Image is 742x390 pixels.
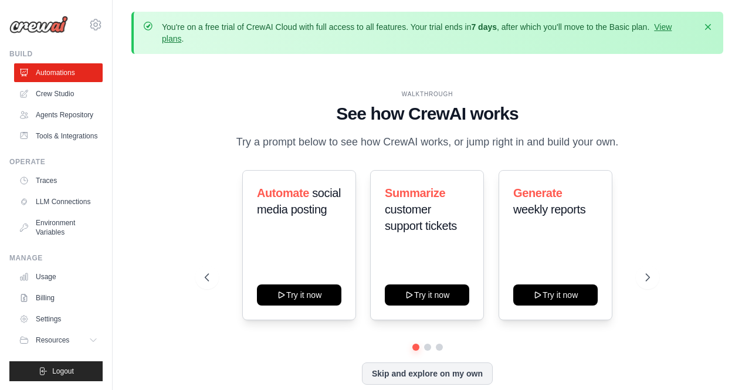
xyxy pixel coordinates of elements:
button: Skip and explore on my own [362,362,493,385]
a: Billing [14,289,103,307]
div: Build [9,49,103,59]
a: Tools & Integrations [14,127,103,145]
div: Manage [9,253,103,263]
div: WALKTHROUGH [205,90,650,99]
a: Traces [14,171,103,190]
button: Try it now [513,284,598,306]
span: social media posting [257,186,341,216]
p: You're on a free trial of CrewAI Cloud with full access to all features. Your trial ends in , aft... [162,21,695,45]
a: Agents Repository [14,106,103,124]
button: Try it now [385,284,469,306]
span: Automate [257,186,309,199]
a: Environment Variables [14,213,103,242]
button: Resources [14,331,103,350]
span: Summarize [385,186,445,199]
a: Automations [14,63,103,82]
span: Generate [513,186,563,199]
button: Try it now [257,284,341,306]
p: Try a prompt below to see how CrewAI works, or jump right in and build your own. [231,134,625,151]
span: weekly reports [513,203,585,216]
a: Settings [14,310,103,328]
a: Usage [14,267,103,286]
span: Logout [52,367,74,376]
img: Logo [9,16,68,33]
strong: 7 days [471,22,497,32]
iframe: Chat Widget [683,334,742,390]
span: Resources [36,335,69,345]
a: LLM Connections [14,192,103,211]
div: Operate [9,157,103,167]
span: customer support tickets [385,203,457,232]
h1: See how CrewAI works [205,103,650,124]
button: Logout [9,361,103,381]
a: Crew Studio [14,84,103,103]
